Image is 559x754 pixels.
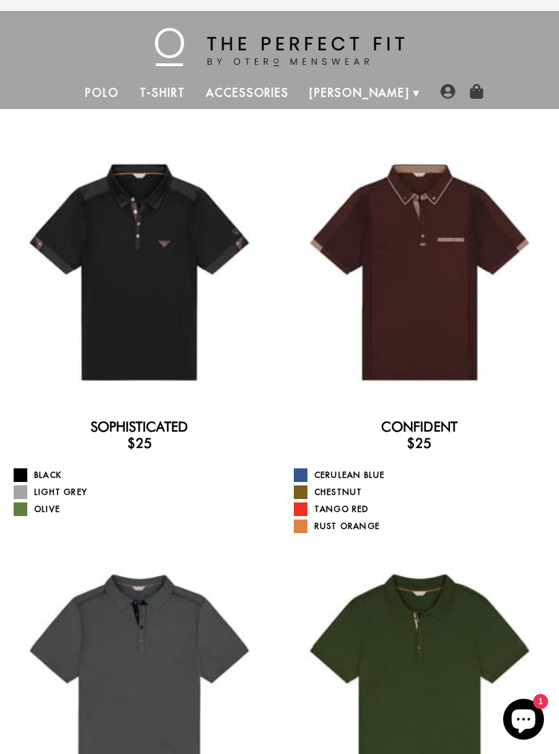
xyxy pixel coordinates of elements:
[14,468,269,482] a: Black
[14,485,269,499] a: Light Grey
[294,519,549,533] a: Rust Orange
[499,699,548,743] inbox-online-store-chat: Shopify online store chat
[290,435,549,451] h3: $25
[440,84,455,99] img: user-account-icon.png
[294,502,549,516] a: Tango Red
[130,76,196,109] a: T-Shirt
[196,76,299,109] a: Accessories
[14,502,269,516] a: Olive
[381,419,457,435] a: Confident
[155,28,404,66] img: The Perfect Fit - by Otero Menswear - Logo
[294,485,549,499] a: Chestnut
[10,435,269,451] h3: $25
[75,76,130,109] a: Polo
[91,419,188,435] a: Sophisticated
[469,84,484,99] img: shopping-bag-icon.png
[299,76,420,109] a: [PERSON_NAME]
[294,468,549,482] a: Cerulean Blue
